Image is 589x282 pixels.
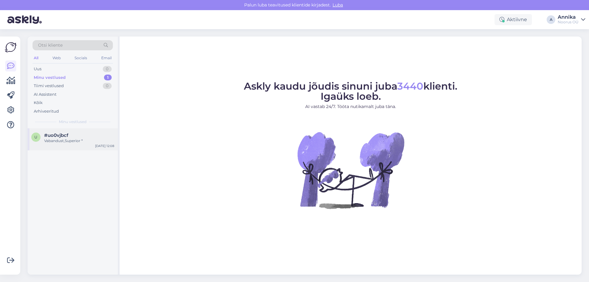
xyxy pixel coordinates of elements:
[397,80,423,92] span: 3440
[73,54,88,62] div: Socials
[295,115,406,225] img: No Chat active
[558,15,585,25] a: AnnikaNoorus OÜ
[331,2,345,8] span: Luba
[244,80,457,102] span: Askly kaudu jõudis sinuni juba klienti. Igaüks loeb.
[34,91,56,98] div: AI Assistent
[100,54,113,62] div: Email
[5,41,17,53] img: Askly Logo
[44,138,114,144] div: Vabandust,Superior *
[38,42,63,48] span: Otsi kliente
[244,103,457,110] p: AI vastab 24/7. Tööta nutikamalt juba täna.
[33,54,40,62] div: All
[104,75,112,81] div: 1
[558,20,579,25] div: Noorus OÜ
[34,100,43,106] div: Kõik
[34,135,37,139] span: u
[495,14,532,25] div: Aktiivne
[34,83,64,89] div: Tiimi vestlused
[51,54,62,62] div: Web
[558,15,579,20] div: Annika
[103,83,112,89] div: 0
[95,144,114,148] div: [DATE] 12:08
[34,108,59,114] div: Arhiveeritud
[59,119,87,125] span: Minu vestlused
[44,133,68,138] span: #uo0vjbcf
[34,66,41,72] div: Uus
[34,75,66,81] div: Minu vestlused
[547,15,555,24] div: A
[103,66,112,72] div: 0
